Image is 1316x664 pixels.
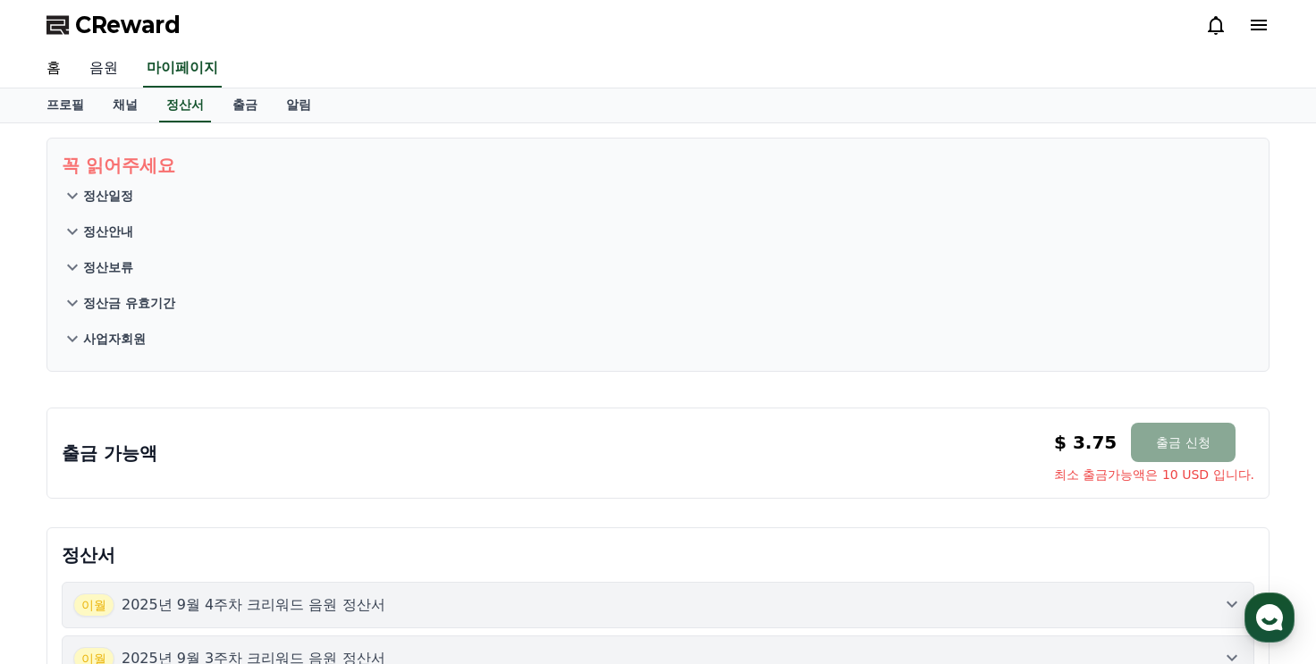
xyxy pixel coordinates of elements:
[32,50,75,88] a: 홈
[98,88,152,122] a: 채널
[62,153,1254,178] p: 꼭 읽어주세요
[5,516,118,560] a: 홈
[1131,423,1235,462] button: 출금 신청
[46,11,181,39] a: CReward
[83,294,175,312] p: 정산금 유효기간
[75,11,181,39] span: CReward
[159,88,211,122] a: 정산서
[1054,466,1254,483] span: 최소 출금가능액은 10 USD 입니다.
[62,249,1254,285] button: 정산보류
[62,214,1254,249] button: 정산안내
[83,258,133,276] p: 정산보류
[56,542,67,557] span: 홈
[62,321,1254,357] button: 사업자회원
[62,178,1254,214] button: 정산일정
[122,594,385,616] p: 2025년 9월 4주차 크리워드 음원 정산서
[75,50,132,88] a: 음원
[83,187,133,205] p: 정산일정
[276,542,298,557] span: 설정
[164,543,185,558] span: 대화
[218,88,272,122] a: 출금
[73,593,114,617] span: 이월
[1054,430,1117,455] p: $ 3.75
[62,285,1254,321] button: 정산금 유효기간
[272,88,325,122] a: 알림
[118,516,231,560] a: 대화
[231,516,343,560] a: 설정
[83,330,146,348] p: 사업자회원
[62,441,157,466] p: 출금 가능액
[143,50,222,88] a: 마이페이지
[83,223,133,240] p: 정산안내
[62,582,1254,628] button: 이월 2025년 9월 4주차 크리워드 음원 정산서
[32,88,98,122] a: 프로필
[62,542,1254,567] p: 정산서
